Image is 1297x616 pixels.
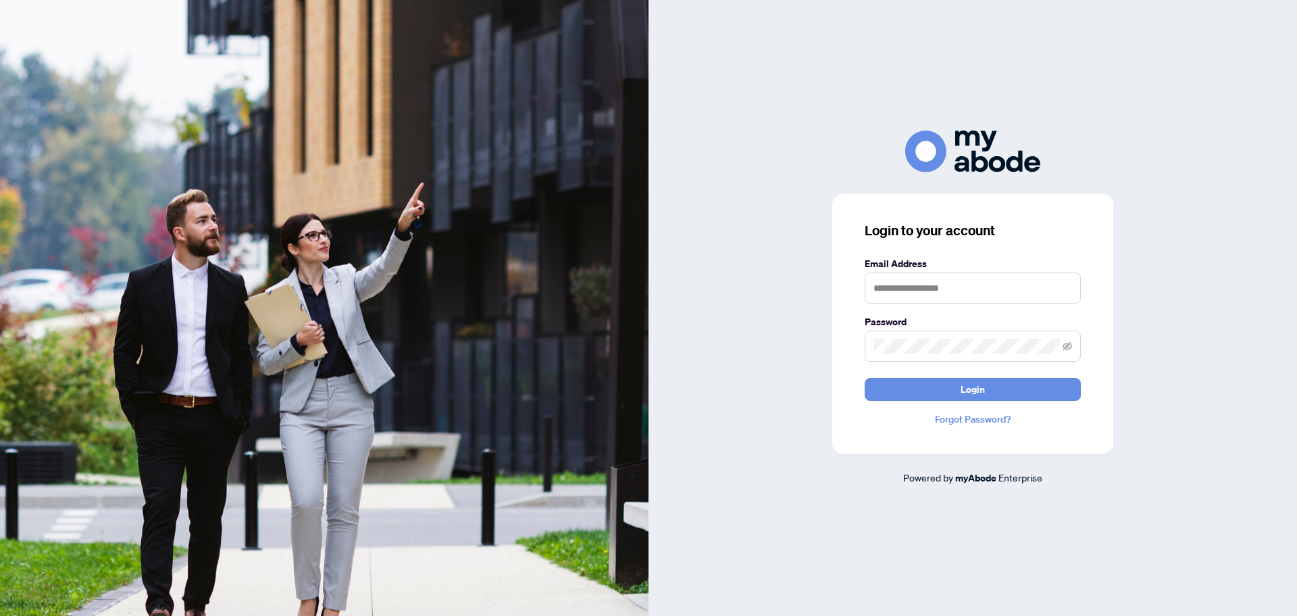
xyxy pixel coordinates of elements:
[903,471,953,483] span: Powered by
[865,221,1081,240] h3: Login to your account
[955,471,996,485] a: myAbode
[865,378,1081,401] button: Login
[998,471,1042,483] span: Enterprise
[865,314,1081,329] label: Password
[1063,341,1072,351] span: eye-invisible
[865,412,1081,427] a: Forgot Password?
[865,256,1081,271] label: Email Address
[905,131,1040,172] img: ma-logo
[961,379,985,400] span: Login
